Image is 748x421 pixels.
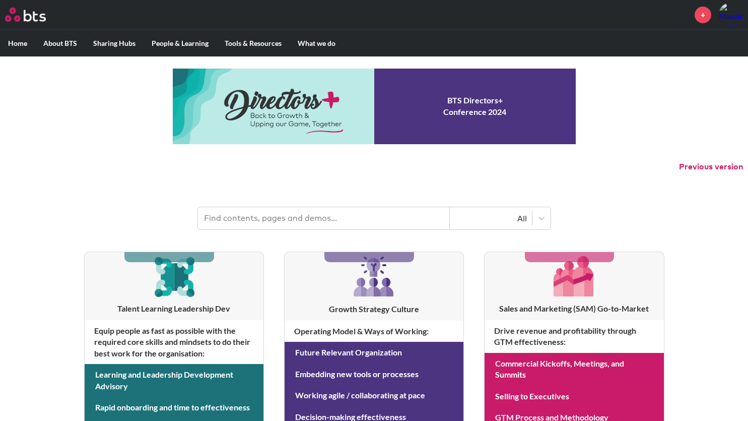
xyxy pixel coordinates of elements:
img: Massimo Pernicone [719,3,743,27]
input: Find contents, pages and demos... [198,207,450,229]
h3: Growth Strategy Culture [285,304,463,315]
h4: Drive revenue and profitability through GTM effectiveness : [485,320,663,353]
img: BTS Logo [5,8,46,22]
img: [object Object] [150,252,198,300]
label: Sharing Hubs [85,30,144,56]
h3: Sales and Marketing (SAM) Go-to-Market [485,303,663,314]
h4: Operating Model & Ways of Working : [285,321,463,342]
div: All [455,213,527,224]
label: People & Learning [144,30,217,56]
a: Conference 2024 [173,69,576,144]
h4: Equip people as fast as possible with the required core skills and mindsets to do their best work... [85,320,263,364]
img: [object Object] [350,252,398,300]
label: What we do [290,30,344,56]
img: [object Object] [550,252,598,300]
button: Previous version [679,161,743,172]
label: About BTS [35,30,85,56]
a: + [695,7,711,23]
h3: Talent Learning Leadership Dev [85,303,263,314]
a: Profile [719,3,743,27]
a: Go home [5,8,64,22]
label: Tools & Resources [217,30,290,56]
